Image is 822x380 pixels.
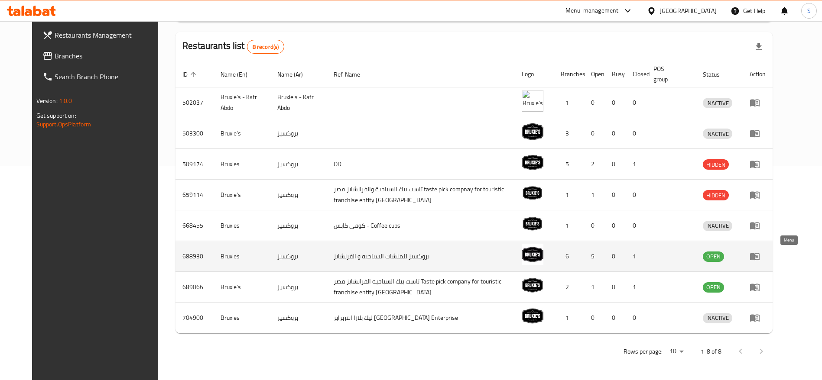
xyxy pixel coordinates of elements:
[605,241,626,272] td: 0
[55,51,162,61] span: Branches
[270,210,327,241] td: بروكسيز
[605,61,626,87] th: Busy
[626,118,647,149] td: 0
[522,274,543,296] img: Bruxie’s
[554,149,584,180] td: 5
[703,98,732,108] span: INACTIVE
[605,180,626,210] td: 0
[660,6,717,16] div: [GEOGRAPHIC_DATA]
[36,45,169,66] a: Branches
[36,95,58,106] span: Version:
[626,149,647,180] td: 1
[584,149,605,180] td: 2
[750,159,766,169] div: Menu
[703,251,724,261] span: OPEN
[584,180,605,210] td: 1
[605,272,626,303] td: 0
[584,61,605,87] th: Open
[554,241,584,272] td: 6
[565,6,619,16] div: Menu-management
[214,149,270,180] td: Bruxies
[750,97,766,108] div: Menu
[327,210,515,241] td: كوفى كابس - Coffee cups
[554,180,584,210] td: 1
[277,69,314,80] span: Name (Ar)
[247,40,285,54] div: Total records count
[175,210,214,241] td: 668455
[605,303,626,333] td: 0
[270,149,327,180] td: بروكسيز
[703,190,729,200] div: HIDDEN
[327,272,515,303] td: تاست بيك السياحيه الفرانشايز مصر Taste pick company for touristic franchise entity [GEOGRAPHIC_DATA]
[36,66,169,87] a: Search Branch Phone
[703,69,731,80] span: Status
[554,210,584,241] td: 1
[703,313,732,323] span: INACTIVE
[701,346,721,357] p: 1-8 of 8
[605,149,626,180] td: 0
[214,210,270,241] td: Bruxies
[36,25,169,45] a: Restaurants Management
[703,160,729,170] span: HIDDEN
[36,110,76,121] span: Get support on:
[327,241,515,272] td: بروكسيز للمنشات السياحيه و الفرنشايز
[522,151,543,173] img: Bruxies
[175,241,214,272] td: 688930
[626,272,647,303] td: 1
[182,69,199,80] span: ID
[522,90,543,112] img: Bruxie's - Kafr Abdo
[175,272,214,303] td: 689066
[605,118,626,149] td: 0
[327,303,515,333] td: ليك بلازا انتربرايز [GEOGRAPHIC_DATA] Enterprise
[703,129,732,139] span: INACTIVE
[182,39,284,54] h2: Restaurants list
[270,241,327,272] td: بروكسيز
[653,64,686,84] span: POS group
[743,61,773,87] th: Action
[605,210,626,241] td: 0
[554,272,584,303] td: 2
[605,87,626,118] td: 0
[554,61,584,87] th: Branches
[270,272,327,303] td: بروكسيز
[554,118,584,149] td: 3
[522,182,543,204] img: Bruxie's
[55,30,162,40] span: Restaurants Management
[214,303,270,333] td: Bruxies
[327,180,515,210] td: تاست بيك السياحية والفرانشايز مصر taste pick compnay for touristic franchise entity [GEOGRAPHIC_D...
[750,128,766,138] div: Menu
[554,303,584,333] td: 1
[626,61,647,87] th: Closed
[703,282,724,292] span: OPEN
[522,121,543,142] img: Bruxie's
[703,221,732,231] span: INACTIVE
[666,345,687,358] div: Rows per page:
[522,213,543,235] img: Bruxies
[214,87,270,118] td: Bruxie's - Kafr Abdo
[626,180,647,210] td: 0
[703,282,724,293] div: OPEN
[175,303,214,333] td: 704900
[175,180,214,210] td: 659114
[584,87,605,118] td: 0
[584,241,605,272] td: 5
[750,220,766,231] div: Menu
[750,312,766,323] div: Menu
[748,36,769,57] div: Export file
[334,69,371,80] span: Ref. Name
[59,95,72,106] span: 1.0.0
[175,61,773,333] table: enhanced table
[626,241,647,272] td: 1
[214,241,270,272] td: Bruxies
[214,272,270,303] td: Bruxie’s
[175,118,214,149] td: 503300
[522,305,543,327] img: Bruxies
[750,282,766,292] div: Menu
[175,149,214,180] td: 509174
[584,272,605,303] td: 1
[214,180,270,210] td: Bruxie's
[270,303,327,333] td: بروكسيز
